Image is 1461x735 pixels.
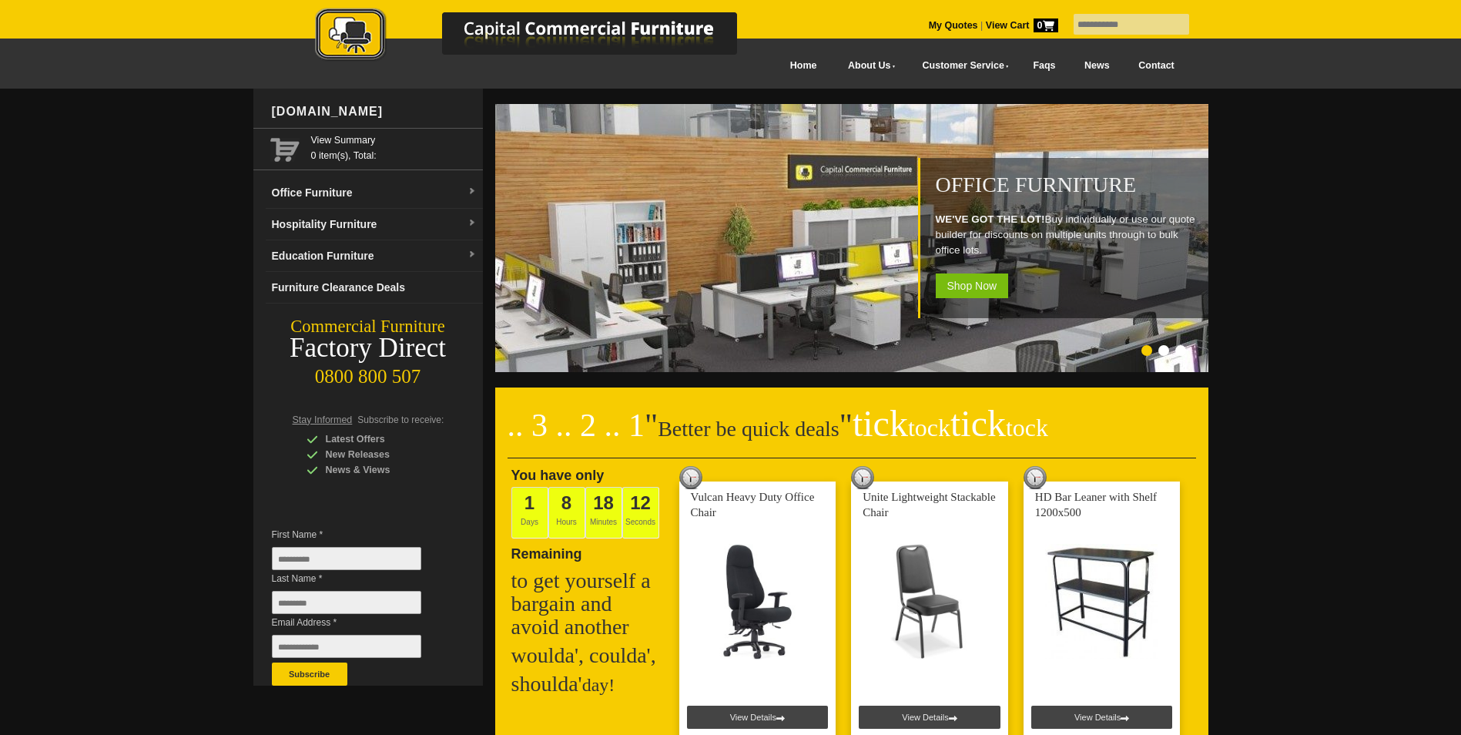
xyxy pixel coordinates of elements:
span: Days [511,487,548,539]
a: Customer Service [905,49,1018,83]
input: First Name * [272,547,421,570]
span: Shop Now [936,274,1009,298]
span: day! [582,675,615,695]
span: Last Name * [272,571,444,586]
div: 0800 800 507 [253,358,483,388]
span: Seconds [622,487,659,539]
span: 8 [561,492,571,513]
div: Latest Offers [307,431,453,447]
img: dropdown [467,219,477,228]
a: News [1070,49,1124,83]
span: Stay Informed [293,414,353,425]
span: .. 3 .. 2 .. 1 [508,408,645,443]
a: Furniture Clearance Deals [266,272,483,304]
li: Page dot 1 [1141,345,1152,356]
span: Minutes [585,487,622,539]
li: Page dot 2 [1158,345,1169,356]
span: 0 item(s), Total: [311,133,477,161]
h2: woulda', coulda', [511,644,665,667]
img: dropdown [467,250,477,260]
a: Hospitality Furnituredropdown [266,209,483,240]
span: 1 [524,492,534,513]
span: Remaining [511,540,582,562]
strong: WE'VE GOT THE LOT! [936,213,1045,225]
img: dropdown [467,187,477,196]
span: " [645,408,658,443]
span: Subscribe to receive: [357,414,444,425]
a: Office Furnituredropdown [266,177,483,209]
a: Education Furnituredropdown [266,240,483,272]
h2: shoulda' [511,673,665,696]
img: tick tock deal clock [851,466,874,489]
a: View Summary [311,133,477,148]
span: Hours [548,487,585,539]
h1: Office Furniture [936,173,1201,196]
div: Factory Direct [253,337,483,359]
span: You have only [511,468,605,483]
span: 18 [593,492,614,513]
span: Email Address * [272,615,444,630]
img: tick tock deal clock [1024,466,1047,489]
strong: View Cart [986,20,1058,31]
img: tick tock deal clock [679,466,702,489]
span: " [839,408,1048,443]
div: [DOMAIN_NAME] [266,89,483,135]
img: Capital Commercial Furniture Logo [273,8,812,64]
a: View Cart0 [983,20,1057,31]
span: 0 [1034,18,1058,32]
div: News & Views [307,462,453,478]
input: Last Name * [272,591,421,614]
a: Faqs [1019,49,1071,83]
li: Page dot 3 [1175,345,1186,356]
a: Capital Commercial Furniture Logo [273,8,812,69]
img: Office Furniture [495,104,1211,372]
a: Contact [1124,49,1188,83]
span: tock [1006,414,1048,441]
h2: to get yourself a bargain and avoid another [511,569,665,639]
a: About Us [831,49,905,83]
a: My Quotes [929,20,978,31]
span: 12 [630,492,651,513]
div: Commercial Furniture [253,316,483,337]
input: Email Address * [272,635,421,658]
h2: Better be quick deals [508,412,1196,458]
span: tick tick [853,403,1048,444]
p: Buy individually or use our quote builder for discounts on multiple units through to bulk office ... [936,212,1201,258]
span: First Name * [272,527,444,542]
div: New Releases [307,447,453,462]
span: tock [908,414,950,441]
button: Subscribe [272,663,347,686]
a: Office Furniture WE'VE GOT THE LOT!Buy individually or use our quote builder for discounts on mul... [495,364,1211,374]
